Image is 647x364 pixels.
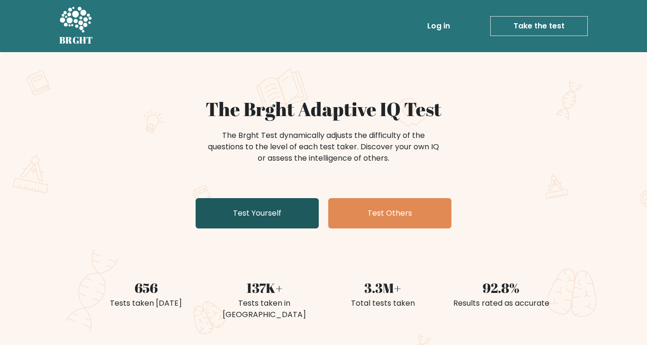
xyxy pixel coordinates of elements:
[211,278,318,298] div: 137K+
[448,278,555,298] div: 92.8%
[329,278,436,298] div: 3.3M+
[205,130,442,164] div: The Brght Test dynamically adjusts the difficulty of the questions to the level of each test take...
[92,278,199,298] div: 656
[328,198,451,228] a: Test Others
[92,98,555,120] h1: The Brght Adaptive IQ Test
[59,35,93,46] h5: BRGHT
[92,298,199,309] div: Tests taken [DATE]
[448,298,555,309] div: Results rated as accurate
[211,298,318,320] div: Tests taken in [GEOGRAPHIC_DATA]
[196,198,319,228] a: Test Yourself
[490,16,588,36] a: Take the test
[59,4,93,48] a: BRGHT
[423,17,454,36] a: Log in
[329,298,436,309] div: Total tests taken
